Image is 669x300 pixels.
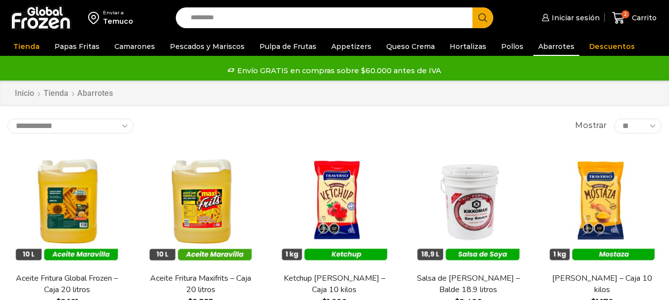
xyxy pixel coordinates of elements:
a: Inicio [14,88,35,99]
a: Appetizers [326,37,376,56]
a: Tienda [8,37,45,56]
span: Carrito [629,13,657,23]
span: Iniciar sesión [549,13,600,23]
div: Temuco [103,16,133,26]
span: Mostrar [575,120,607,131]
a: Salsa de [PERSON_NAME] – Balde 18.9 litros [415,273,522,296]
a: Descuentos [584,37,640,56]
a: [PERSON_NAME] – Caja 10 kilos [549,273,656,296]
a: Aceite Fritura Maxifrits – Caja 20 litros [147,273,254,296]
a: Queso Crema [381,37,440,56]
a: Aceite Fritura Global Frozen – Caja 20 litros [13,273,120,296]
a: Pollos [496,37,528,56]
img: address-field-icon.svg [88,9,103,26]
a: Iniciar sesión [539,8,600,28]
span: 2 [621,10,629,18]
div: Enviar a [103,9,133,16]
a: Pescados y Mariscos [165,37,250,56]
h1: Abarrotes [77,88,113,98]
a: Hortalizas [445,37,491,56]
a: Papas Fritas [50,37,104,56]
button: Search button [472,7,493,28]
a: Tienda [43,88,69,99]
select: Pedido de la tienda [7,119,134,133]
a: Abarrotes [533,37,579,56]
nav: Breadcrumb [14,88,113,99]
a: Ketchup [PERSON_NAME] – Caja 10 kilos [281,273,388,296]
a: Pulpa de Frutas [255,37,321,56]
a: 2 Carrito [610,6,659,30]
a: Camarones [109,37,160,56]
